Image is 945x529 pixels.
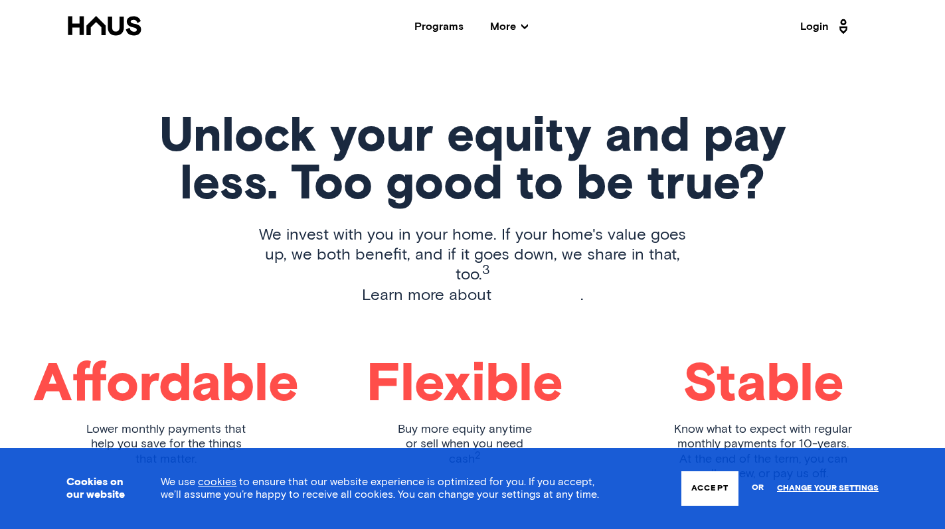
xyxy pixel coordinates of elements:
[681,471,738,506] button: Accept
[683,358,844,412] h1: Stable
[491,287,580,303] a: how it works
[800,16,852,37] a: Login
[159,113,786,209] h1: Unlock your equity and pay less. Too good to be true?
[33,358,299,412] h1: Affordable
[248,225,698,305] p: We invest with you in your home. If your home's value goes up, we both benefit, and if it goes do...
[674,422,852,482] p: Know what to expect with regular monthly payments for 10-years. At the end of the term, you can s...
[398,422,532,468] p: Buy more equity anytime or sell when you need cash
[482,264,490,277] sup: 3
[490,21,528,32] span: More
[86,422,246,467] p: Lower monthly payments that help you save for the things that matter.
[777,484,879,493] a: Change your settings
[66,476,128,501] h3: Cookies on our website
[161,477,599,500] span: We use to ensure that our website experience is optimized for you. If you accept, we’ll assume yo...
[367,358,563,412] h1: Flexible
[414,21,464,32] a: Programs
[752,477,764,500] span: or
[198,477,236,487] a: cookies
